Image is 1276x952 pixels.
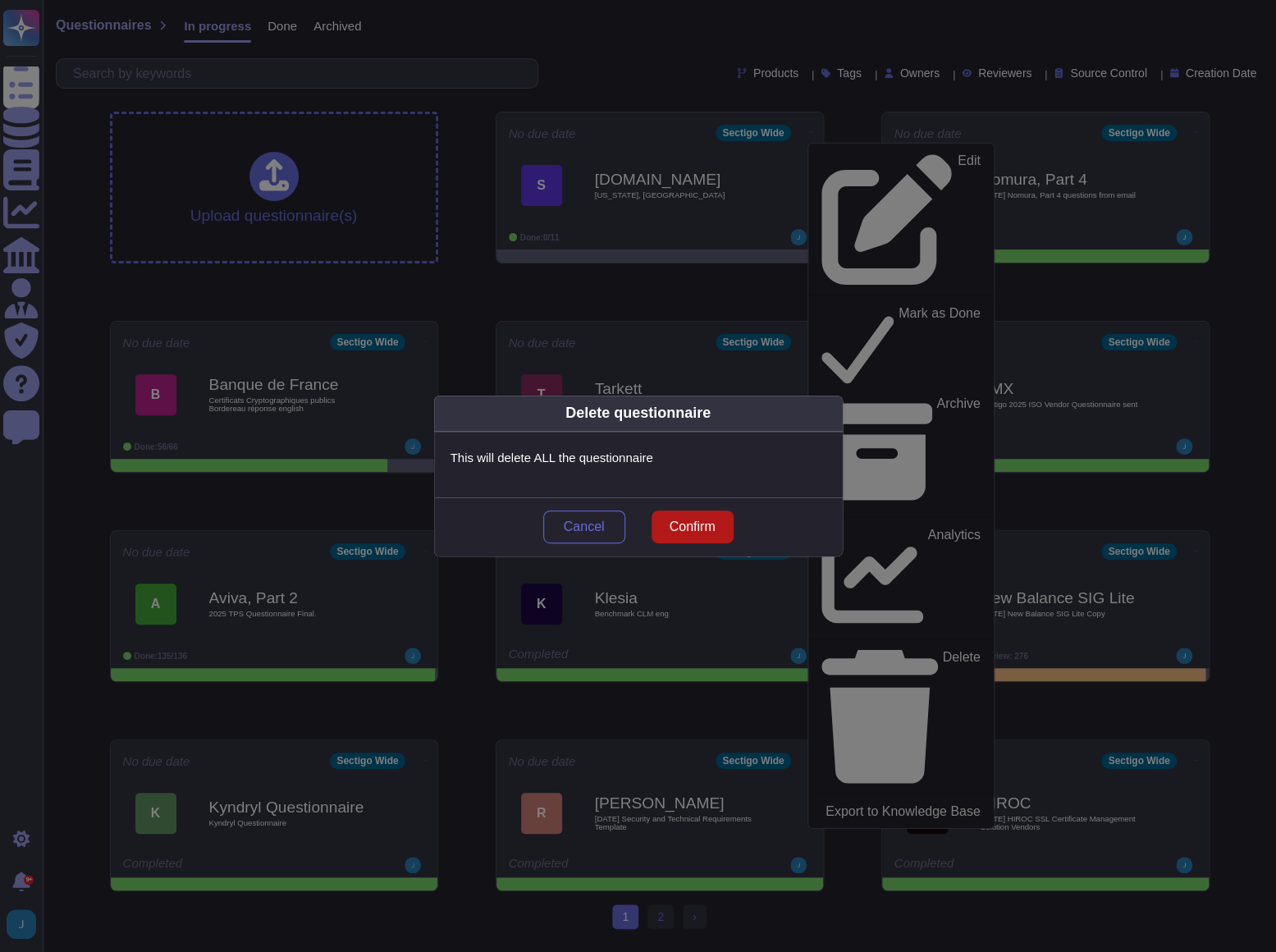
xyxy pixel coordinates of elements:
span: Cancel [564,520,605,533]
div: Delete questionnaire [565,402,711,424]
button: Cancel [543,510,625,543]
p: This will delete ALL the questionnaire [450,448,826,468]
button: Confirm [652,510,734,543]
span: Confirm [669,520,715,533]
